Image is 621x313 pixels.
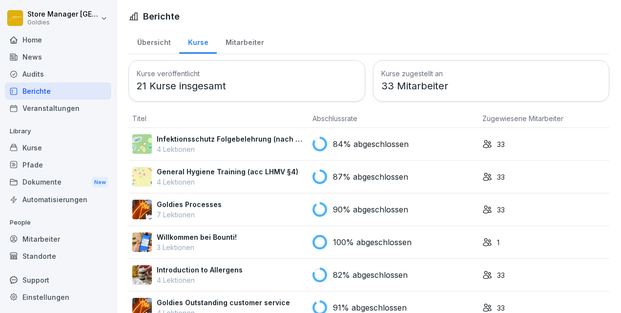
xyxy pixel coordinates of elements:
[157,144,305,154] p: 4 Lektionen
[333,236,412,248] p: 100% abgeschlossen
[5,156,111,173] a: Pfade
[5,124,111,139] p: Library
[381,79,601,93] p: 33 Mitarbeiter
[128,29,179,54] a: Übersicht
[5,65,111,83] a: Audits
[157,167,298,177] p: General Hygiene Training (acc LHMV §4)
[5,191,111,208] a: Automatisierungen
[497,237,499,248] p: 1
[333,204,408,215] p: 90% abgeschlossen
[482,114,563,123] span: Zugewiesene Mitarbeiter
[157,242,237,252] p: 3 Lektionen
[132,134,152,154] img: tgff07aey9ahi6f4hltuk21p.png
[157,232,237,242] p: Willkommen bei Bounti!
[137,79,357,93] p: 21 Kurse insgesamt
[143,10,180,23] h1: Berichte
[132,167,152,187] img: rd8noi9myd5hshrmayjayi2t.png
[381,68,601,79] h3: Kurse zugestellt an
[157,275,243,285] p: 4 Lektionen
[497,139,505,149] p: 33
[497,205,505,215] p: 33
[27,10,99,19] p: Store Manager [GEOGRAPHIC_DATA]
[5,248,111,265] a: Standorte
[333,269,408,281] p: 82% abgeschlossen
[333,171,408,183] p: 87% abgeschlossen
[137,68,357,79] h3: Kurse veröffentlicht
[497,172,505,182] p: 33
[497,270,505,280] p: 33
[5,139,111,156] a: Kurse
[157,177,298,187] p: 4 Lektionen
[5,173,111,191] a: DokumenteNew
[92,177,108,188] div: New
[132,265,152,285] img: dxikevl05c274fqjcx4fmktu.png
[157,297,290,308] p: Goldies Outstanding customer service
[157,265,243,275] p: Introduction to Allergens
[5,48,111,65] a: News
[5,271,111,289] div: Support
[157,134,305,144] p: Infektionsschutz Folgebelehrung (nach §43 IfSG)
[5,230,111,248] a: Mitarbeiter
[132,200,152,219] img: dstmp2epwm636xymg8o1eqib.png
[5,100,111,117] a: Veranstaltungen
[5,83,111,100] a: Berichte
[27,19,99,26] p: Goldies
[333,138,409,150] p: 84% abgeschlossen
[5,173,111,191] div: Dokumente
[497,303,505,313] p: 33
[5,215,111,230] p: People
[5,289,111,306] a: Einstellungen
[179,29,217,54] a: Kurse
[217,29,272,54] a: Mitarbeiter
[157,209,222,220] p: 7 Lektionen
[5,31,111,48] a: Home
[309,109,478,128] th: Abschlussrate
[157,199,222,209] p: Goldies Processes
[132,114,146,123] span: Titel
[132,232,152,252] img: xgfduithoxxyhirrlmyo7nin.png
